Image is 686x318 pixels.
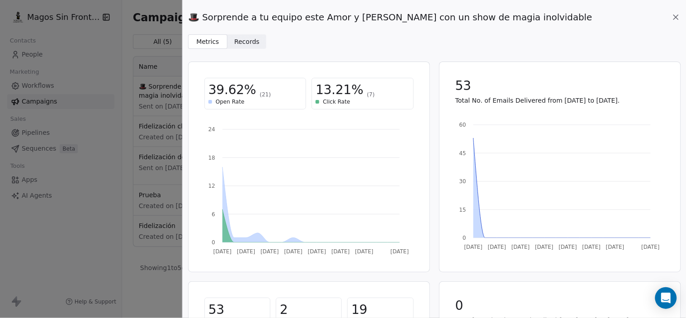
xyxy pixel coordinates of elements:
[213,249,232,255] tspan: [DATE]
[455,298,464,314] span: 0
[355,249,374,255] tspan: [DATE]
[455,78,471,94] span: 53
[391,249,409,255] tspan: [DATE]
[284,249,303,255] tspan: [DATE]
[641,244,660,251] tspan: [DATE]
[216,98,245,105] span: Open Rate
[655,287,677,309] div: Open Intercom Messenger
[351,302,367,318] span: 19
[459,150,466,157] tspan: 45
[280,302,288,318] span: 2
[455,96,665,105] p: Total No. of Emails Delivered from [DATE] to [DATE].
[234,37,260,47] span: Records
[464,244,483,251] tspan: [DATE]
[316,82,364,98] span: 13.21%
[237,249,255,255] tspan: [DATE]
[331,249,350,255] tspan: [DATE]
[463,235,466,241] tspan: 0
[260,249,279,255] tspan: [DATE]
[212,239,215,246] tspan: 0
[212,211,215,218] tspan: 6
[606,244,624,251] tspan: [DATE]
[188,11,592,24] span: 🎩 Sorprende a tu equipo este Amor y [PERSON_NAME] con un show de magia inolvidable
[208,302,224,318] span: 53
[208,82,256,98] span: 39.62%
[459,178,466,185] tspan: 30
[459,207,466,213] tspan: 15
[487,244,506,251] tspan: [DATE]
[511,244,530,251] tspan: [DATE]
[367,91,375,98] span: (7)
[535,244,554,251] tspan: [DATE]
[582,244,601,251] tspan: [DATE]
[459,122,466,128] tspan: 60
[308,249,326,255] tspan: [DATE]
[260,91,271,98] span: (21)
[208,126,215,133] tspan: 24
[208,183,215,189] tspan: 12
[208,155,215,161] tspan: 18
[558,244,577,251] tspan: [DATE]
[323,98,350,105] span: Click Rate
